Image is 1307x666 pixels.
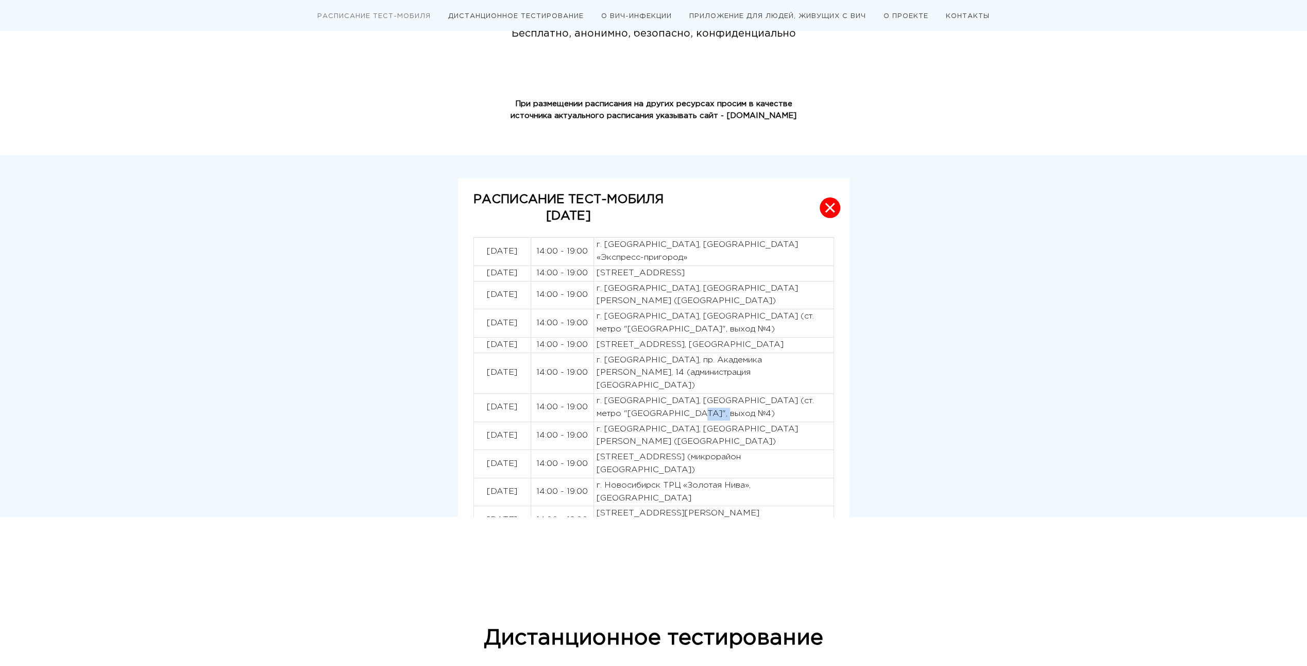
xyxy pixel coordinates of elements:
div: Бесплатно, анонимно, безопасно, конфиденциально [493,26,814,42]
p: 14:00 - 19:00 [534,317,591,330]
p: [STREET_ADDRESS][PERSON_NAME][PERSON_NAME] [597,507,831,533]
p: [STREET_ADDRESS], [GEOGRAPHIC_DATA] [597,339,831,352]
a: ДИСТАНЦИОННОЕ ТЕСТИРОВАНИЕ [448,13,584,19]
span: Дистанционное тестирование [484,628,823,648]
a: РАСПИСАНИЕ ТЕСТ-МОБИЛЯ [317,13,431,19]
a: О ПРОЕКТЕ [884,13,928,19]
p: 14:00 - 19:00 [534,267,591,280]
p: [DATE] [477,317,528,330]
button: РАСПИСАНИЕ ТЕСТ-МОБИЛЯ[DATE] [458,178,850,238]
p: 14:00 - 19:00 [534,429,591,442]
p: 14:00 - 19:00 [534,289,591,302]
p: [DATE] [477,401,528,414]
p: 14:00 - 19:00 [534,486,591,498]
p: 14:00 - 19:00 [534,458,591,471]
strong: При размещении расписания на других ресурсах просим в качестве источника актуального расписания у... [511,101,796,119]
p: [DATE] [477,429,528,442]
p: 14:00 - 19:00 [534,245,591,258]
a: КОНТАКТЫ [946,13,990,19]
p: [DATE] [477,339,528,352]
p: [DATE] [477,367,528,379]
p: 14:00 - 19:00 [534,339,591,352]
p: [STREET_ADDRESS] (микрорайон [GEOGRAPHIC_DATA]) [597,451,831,477]
p: г. [GEOGRAPHIC_DATA], [GEOGRAPHIC_DATA][PERSON_NAME] ([GEOGRAPHIC_DATA]) [597,282,831,308]
p: [DATE] [473,208,664,224]
p: г. Новосибирск ТРЦ «Золотая Нива», [GEOGRAPHIC_DATA] [597,479,831,505]
p: [DATE] [477,458,528,471]
p: [DATE] [477,486,528,498]
p: г. [GEOGRAPHIC_DATA], [GEOGRAPHIC_DATA] (ст. метро "[GEOGRAPHIC_DATA]", выход №4) [597,310,831,336]
p: [DATE] [477,289,528,302]
a: О ВИЧ-ИНФЕКЦИИ [601,13,672,19]
p: г. [GEOGRAPHIC_DATA], [GEOGRAPHIC_DATA] (ст. метро "[GEOGRAPHIC_DATA]", выход №4) [597,395,831,421]
p: 14:00 - 19:00 [534,514,591,527]
p: 14:00 - 19:00 [534,367,591,379]
p: г. [GEOGRAPHIC_DATA], [GEOGRAPHIC_DATA] «Экспресс-пригород» [597,239,831,264]
p: г. [GEOGRAPHIC_DATA], [GEOGRAPHIC_DATA][PERSON_NAME] ([GEOGRAPHIC_DATA]) [597,423,831,449]
a: ПРИЛОЖЕНИЕ ДЛЯ ЛЮДЕЙ, ЖИВУЩИХ С ВИЧ [689,13,866,19]
p: [DATE] [477,514,528,527]
p: г. [GEOGRAPHIC_DATA], пр. Академика [PERSON_NAME], 14 (администрация [GEOGRAPHIC_DATA]) [597,354,831,392]
p: 14:00 - 19:00 [534,401,591,414]
p: [STREET_ADDRESS] [597,267,831,280]
p: [DATE] [477,245,528,258]
strong: РАСПИСАНИЕ ТЕСТ-МОБИЛЯ [473,194,664,205]
p: [DATE] [477,267,528,280]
